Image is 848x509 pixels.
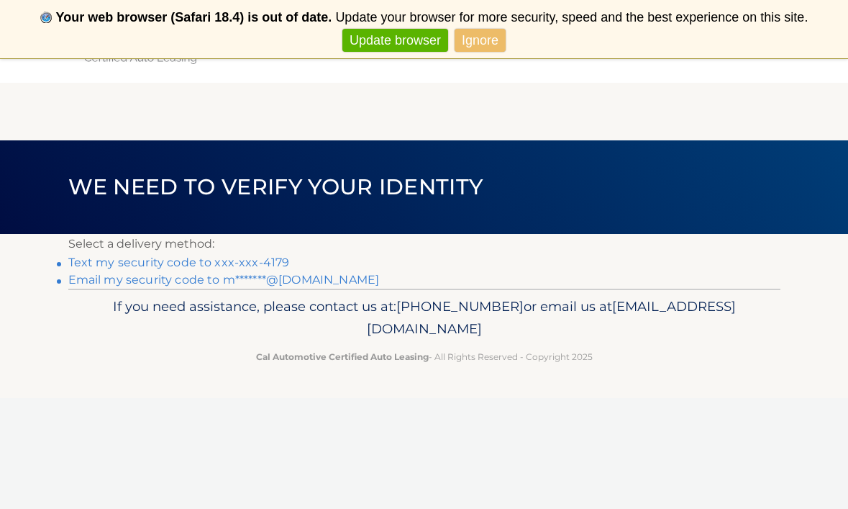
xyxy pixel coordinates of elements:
[78,349,771,364] p: - All Rights Reserved - Copyright 2025
[68,174,483,200] span: We need to verify your identity
[256,351,429,362] strong: Cal Automotive Certified Auto Leasing
[68,273,380,287] a: Email my security code to m*******@[DOMAIN_NAME]
[396,298,524,315] span: [PHONE_NUMBER]
[68,256,290,269] a: Text my security code to xxx-xxx-4179
[78,295,771,341] p: If you need assistance, please contact us at: or email us at
[455,29,506,53] a: Ignore
[56,10,332,24] b: Your web browser (Safari 18.4) is out of date.
[342,29,448,53] a: Update browser
[335,10,808,24] span: Update your browser for more security, speed and the best experience on this site.
[68,234,780,254] p: Select a delivery method:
